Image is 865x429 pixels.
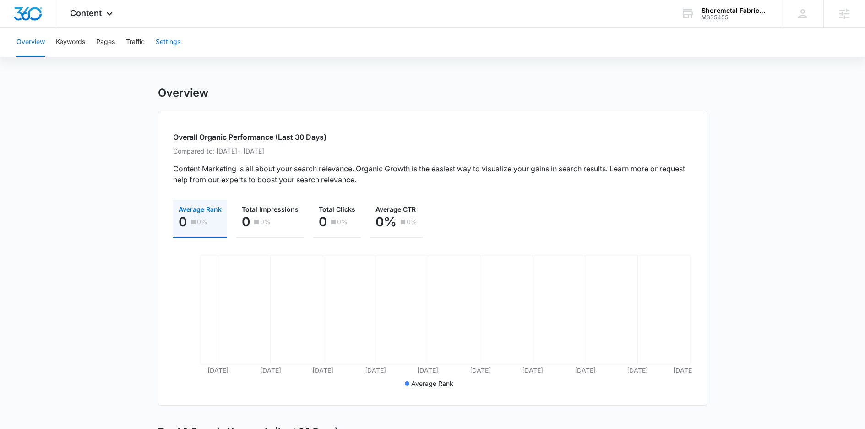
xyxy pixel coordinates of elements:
[522,366,543,374] tspan: [DATE]
[673,366,694,374] tspan: [DATE]
[702,7,768,14] div: account name
[16,27,45,57] button: Overview
[469,366,490,374] tspan: [DATE]
[126,27,145,57] button: Traffic
[173,146,692,156] p: Compared to: [DATE] - [DATE]
[319,205,355,213] span: Total Clicks
[411,379,453,387] span: Average Rank
[574,366,595,374] tspan: [DATE]
[156,27,180,57] button: Settings
[375,205,416,213] span: Average CTR
[179,205,222,213] span: Average Rank
[260,219,271,225] p: 0%
[242,205,299,213] span: Total Impressions
[375,214,397,229] p: 0%
[312,366,333,374] tspan: [DATE]
[364,366,386,374] tspan: [DATE]
[319,214,327,229] p: 0
[179,214,187,229] p: 0
[197,219,207,225] p: 0%
[242,214,250,229] p: 0
[260,366,281,374] tspan: [DATE]
[173,132,692,143] h2: Overall Organic Performance (Last 30 Days)
[158,86,208,100] h1: Overview
[407,219,417,225] p: 0%
[207,366,228,374] tspan: [DATE]
[702,14,768,21] div: account id
[417,366,438,374] tspan: [DATE]
[70,8,102,18] span: Content
[56,27,85,57] button: Keywords
[96,27,115,57] button: Pages
[627,366,648,374] tspan: [DATE]
[173,163,692,185] p: Content Marketing is all about your search relevance. Organic Growth is the easiest way to visual...
[337,219,348,225] p: 0%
